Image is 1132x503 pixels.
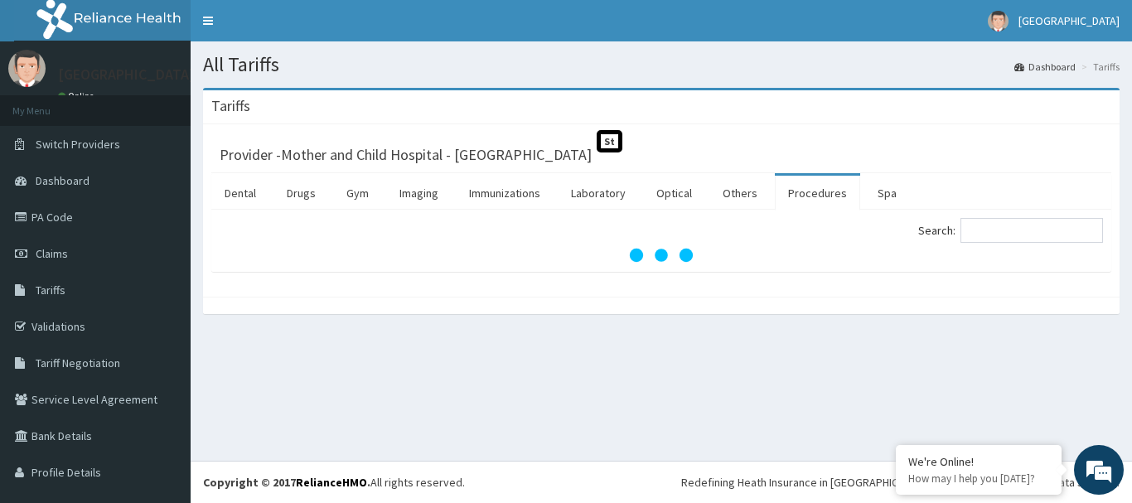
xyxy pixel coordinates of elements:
img: User Image [8,50,46,87]
a: RelianceHMO [296,475,367,490]
h1: All Tariffs [203,54,1120,75]
a: Spa [864,176,910,210]
a: Online [58,90,98,102]
a: Dental [211,176,269,210]
strong: Copyright © 2017 . [203,475,370,490]
input: Search: [960,218,1103,243]
span: Tariff Negotiation [36,355,120,370]
div: Redefining Heath Insurance in [GEOGRAPHIC_DATA] using Telemedicine and Data Science! [681,474,1120,491]
a: Dashboard [1014,60,1076,74]
div: We're Online! [908,454,1049,469]
a: Others [709,176,771,210]
h3: Provider - Mother and Child Hospital - [GEOGRAPHIC_DATA] [220,148,592,162]
p: How may I help you today? [908,472,1049,486]
span: Tariffs [36,283,65,297]
h3: Tariffs [211,99,250,114]
span: [GEOGRAPHIC_DATA] [1018,13,1120,28]
span: Dashboard [36,173,89,188]
svg: audio-loading [628,222,694,288]
a: Imaging [386,176,452,210]
span: Switch Providers [36,137,120,152]
img: User Image [988,11,1009,31]
a: Gym [333,176,382,210]
a: Laboratory [558,176,639,210]
a: Procedures [775,176,860,210]
span: Claims [36,246,68,261]
a: Drugs [273,176,329,210]
label: Search: [918,218,1103,243]
li: Tariffs [1077,60,1120,74]
p: [GEOGRAPHIC_DATA] [58,67,195,82]
footer: All rights reserved. [191,461,1132,503]
a: Immunizations [456,176,554,210]
a: Optical [643,176,705,210]
span: St [597,130,622,152]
